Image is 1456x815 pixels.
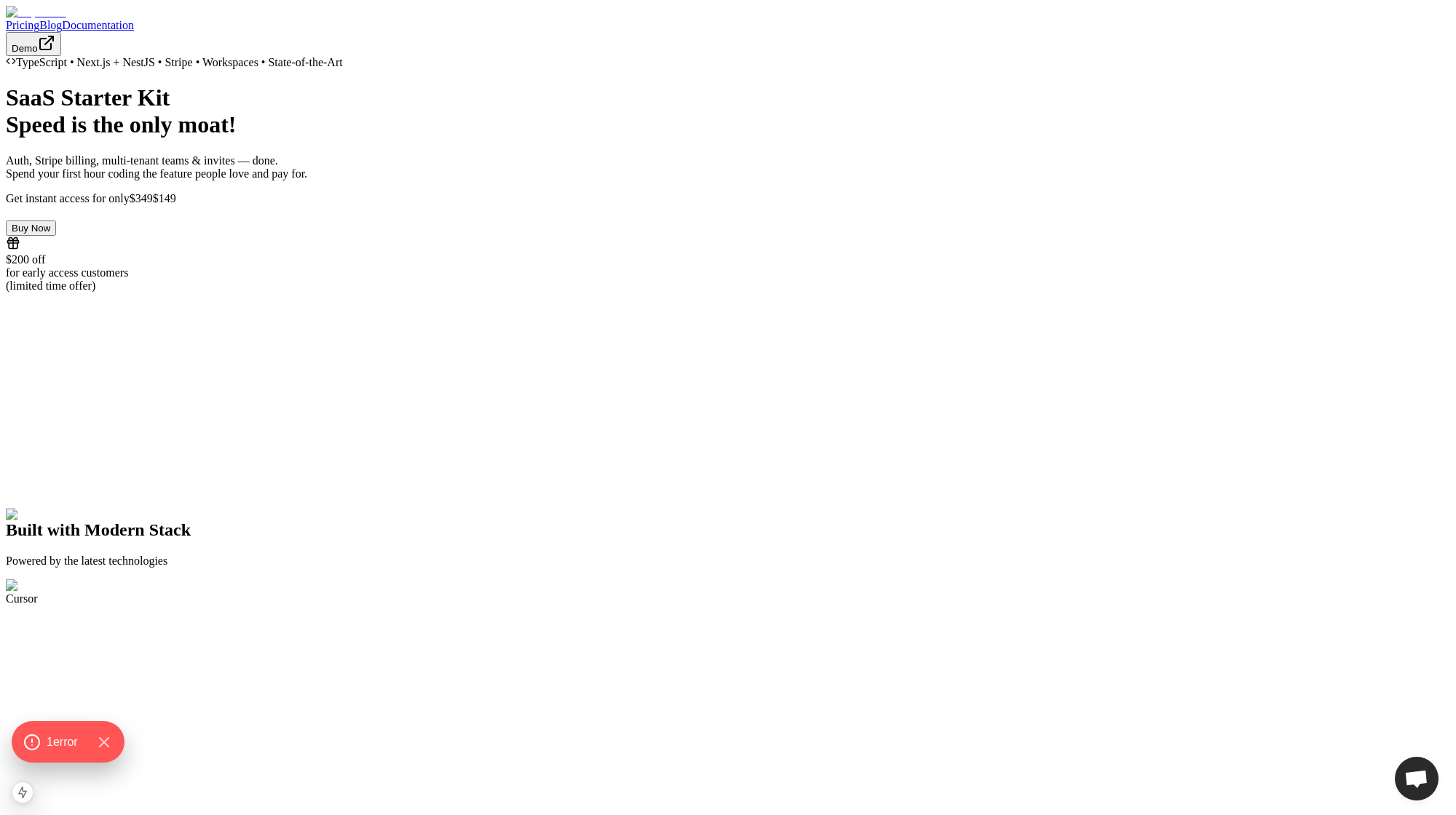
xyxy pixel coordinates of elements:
a: Dopamine [6,6,1450,19]
h2: Built with Modern Stack [6,520,1450,540]
span: $349 [130,192,153,204]
span: Cursor [6,592,38,605]
span: SaaS Starter Kit [6,84,170,111]
button: Demo [6,32,61,56]
p: Auth, Stripe billing, multi-tenant teams & invites — done. Spend your first hour coding the featu... [6,154,1450,180]
a: Demo [6,41,61,54]
p: Get instant access for only $149 [6,192,1450,205]
span: Speed is the only moat! [6,111,236,138]
img: Dashboard screenshot [6,508,120,521]
div: (limited time offer) [6,279,1450,293]
a: Blog [39,19,62,31]
div: Open chat [1395,757,1439,800]
button: Buy Now [6,220,56,236]
a: Documentation [62,19,134,31]
p: Powered by the latest technologies [6,554,1450,568]
div: TypeScript • Next.js + NestJS • Stripe • Workspaces • State-of-the-Art [6,56,1450,69]
img: Cursor Logo [6,579,76,592]
div: for early access customers [6,266,1450,279]
a: Pricing [6,19,39,31]
div: $200 off [6,253,1450,266]
img: Dopamine [6,6,66,19]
